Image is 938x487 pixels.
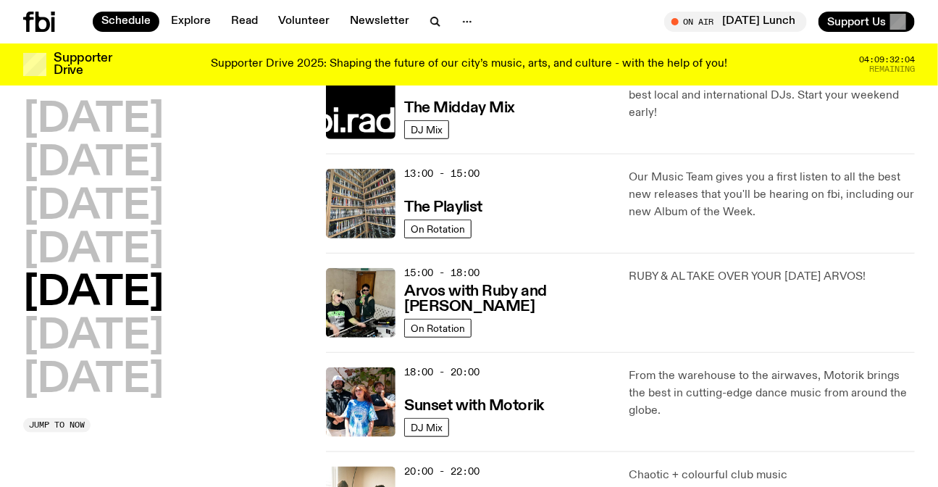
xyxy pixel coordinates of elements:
span: On Rotation [411,322,465,333]
a: On Rotation [404,220,472,238]
button: [DATE] [23,230,164,271]
h3: Arvos with Ruby and [PERSON_NAME] [404,284,611,315]
span: 18:00 - 20:00 [404,365,480,379]
button: Support Us [818,12,915,32]
span: Remaining [869,65,915,73]
h3: The Playlist [404,200,482,215]
a: On Rotation [404,319,472,338]
p: Our Music Team gives you a first listen to all the best new releases that you'll be hearing on fb... [629,169,915,221]
img: A corner shot of the fbi music library [326,169,395,238]
h3: Supporter Drive [54,52,112,77]
h3: Sunset with Motorik [404,399,544,414]
button: [DATE] [23,360,164,401]
a: Volunteer [269,12,338,32]
h3: The Midday Mix [404,101,515,116]
span: DJ Mix [411,422,443,433]
button: [DATE] [23,100,164,141]
a: Newsletter [341,12,418,32]
a: Sunset with Motorik [404,396,544,414]
a: The Playlist [404,197,482,215]
button: On Air[DATE] Lunch [664,12,807,32]
a: Arvos with Ruby and [PERSON_NAME] [404,281,611,315]
a: Schedule [93,12,159,32]
button: [DATE] [23,317,164,357]
a: Read [222,12,267,32]
span: 13:00 - 15:00 [404,167,480,180]
span: 15:00 - 18:00 [404,266,480,280]
span: 04:09:32:04 [859,56,915,64]
p: RUBY & AL TAKE OVER YOUR [DATE] ARVOS! [629,268,915,286]
p: Chaotic + colourful club music [629,467,915,484]
button: [DATE] [23,143,164,184]
a: DJ Mix [404,418,449,437]
span: Jump to now [29,421,85,429]
span: DJ Mix [411,124,443,135]
img: Ruby wears a Collarbones t shirt and pretends to play the DJ decks, Al sings into a pringles can.... [326,268,395,338]
span: Support Us [827,15,886,28]
p: From the warehouse to the airwaves, Motorik brings the best in cutting-edge dance music from arou... [629,367,915,420]
a: Explore [162,12,219,32]
a: The Midday Mix [404,98,515,116]
a: DJ Mix [404,120,449,139]
button: [DATE] [23,273,164,314]
img: Andrew, Reenie, and Pat stand in a row, smiling at the camera, in dappled light with a vine leafe... [326,367,395,437]
span: On Rotation [411,223,465,234]
button: [DATE] [23,187,164,228]
p: An hour of live, uninterrupted music from some of the best local and international DJs. Start you... [629,70,915,122]
span: 20:00 - 22:00 [404,465,480,478]
p: Supporter Drive 2025: Shaping the future of our city’s music, arts, and culture - with the help o... [211,58,727,71]
button: Jump to now [23,418,91,433]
